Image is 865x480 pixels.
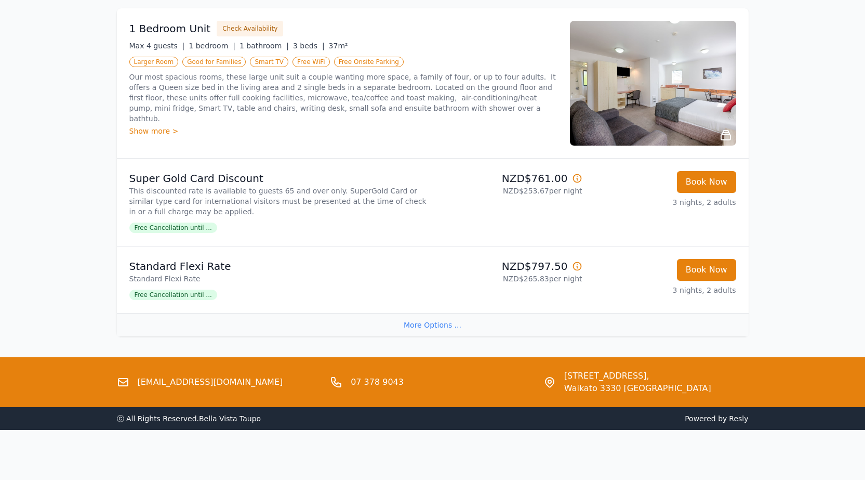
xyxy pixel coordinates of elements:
[129,171,429,186] p: Super Gold Card Discount
[729,414,748,423] a: Resly
[117,313,749,336] div: More Options ...
[591,197,736,207] p: 3 nights, 2 adults
[189,42,235,50] span: 1 bedroom |
[129,186,429,217] p: This discounted rate is available to guests 65 and over only. SuperGold Card or similar type card...
[351,376,404,388] a: 07 378 9043
[292,57,330,67] span: Free WiFi
[217,21,283,36] button: Check Availability
[329,42,348,50] span: 37m²
[129,72,557,124] p: Our most spacious rooms, these large unit suit a couple wanting more space, a family of four, or ...
[677,171,736,193] button: Book Now
[129,21,211,36] h3: 1 Bedroom Unit
[677,259,736,281] button: Book Now
[129,290,217,300] span: Free Cancellation until ...
[437,186,582,196] p: NZD$253.67 per night
[129,126,557,136] div: Show more >
[591,285,736,295] p: 3 nights, 2 adults
[437,259,582,274] p: NZD$797.50
[293,42,325,50] span: 3 beds |
[564,370,711,382] span: [STREET_ADDRESS],
[129,57,179,67] span: Larger Room
[138,376,283,388] a: [EMAIL_ADDRESS][DOMAIN_NAME]
[129,42,185,50] span: Max 4 guests |
[437,274,582,284] p: NZD$265.83 per night
[129,274,429,284] p: Standard Flexi Rate
[129,223,217,233] span: Free Cancellation until ...
[250,57,288,67] span: Smart TV
[437,171,582,186] p: NZD$761.00
[564,382,711,395] span: Waikato 3330 [GEOGRAPHIC_DATA]
[239,42,289,50] span: 1 bathroom |
[129,259,429,274] p: Standard Flexi Rate
[437,413,749,424] span: Powered by
[117,414,261,423] span: ⓒ All Rights Reserved. Bella Vista Taupo
[182,57,246,67] span: Good for Families
[334,57,404,67] span: Free Onsite Parking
